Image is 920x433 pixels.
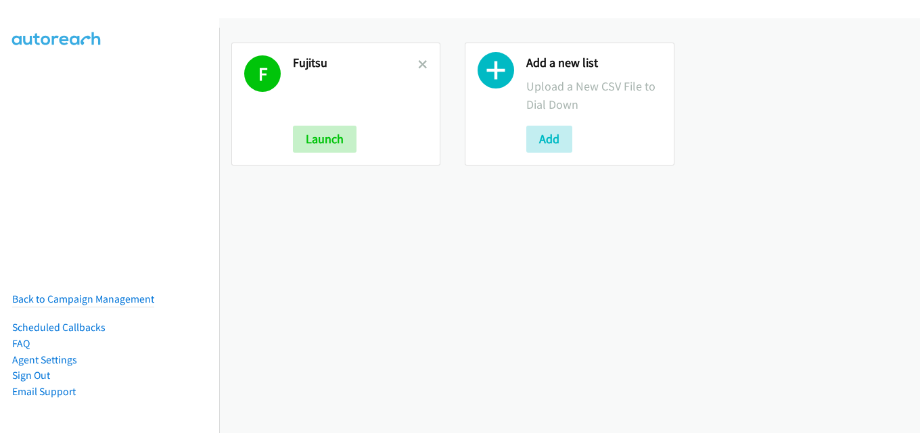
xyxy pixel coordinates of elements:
[12,337,30,350] a: FAQ
[526,126,572,153] button: Add
[12,353,77,366] a: Agent Settings
[244,55,281,92] h1: F
[526,55,661,71] h2: Add a new list
[293,55,418,71] h2: Fujitsu
[12,292,154,305] a: Back to Campaign Management
[12,321,106,334] a: Scheduled Callbacks
[12,369,50,382] a: Sign Out
[526,77,661,113] p: Upload a New CSV File to Dial Down
[12,385,76,398] a: Email Support
[293,126,356,153] button: Launch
